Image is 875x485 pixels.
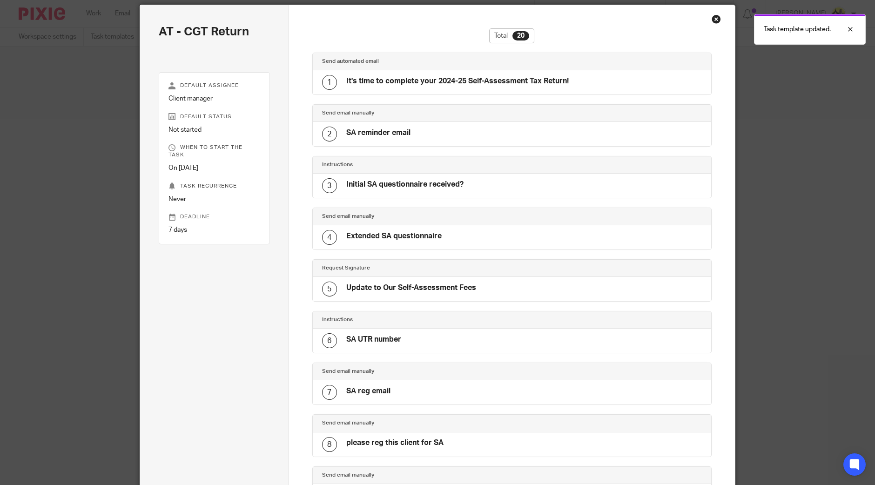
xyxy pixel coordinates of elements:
[322,368,512,375] h4: Send email manually
[168,195,260,204] p: Never
[168,144,260,159] p: When to start the task
[322,58,512,65] h4: Send automated email
[346,438,444,448] h4: please reg this client for SA
[168,225,260,235] p: 7 days
[168,113,260,121] p: Default status
[346,386,390,396] h4: SA reg email
[346,231,442,241] h4: Extended SA questionnaire
[346,128,411,138] h4: SA reminder email
[322,437,337,452] div: 8
[322,230,337,245] div: 4
[322,178,337,193] div: 3
[159,24,270,40] h2: AT - CGT Return
[168,125,260,135] p: Not started
[322,282,337,296] div: 5
[322,333,337,348] div: 6
[322,419,512,427] h4: Send email manually
[168,182,260,190] p: Task recurrence
[322,385,337,400] div: 7
[322,264,512,272] h4: Request Signature
[346,76,569,86] h4: It's time to complete your 2024-25 Self-Assessment Tax Return!
[322,316,512,323] h4: Instructions
[168,94,260,103] p: Client manager
[346,335,401,344] h4: SA UTR number
[346,283,476,293] h4: Update to Our Self-Assessment Fees
[168,163,260,173] p: On [DATE]
[322,161,512,168] h4: Instructions
[322,472,512,479] h4: Send email manually
[346,180,464,189] h4: Initial SA questionnaire received?
[322,127,337,141] div: 2
[168,82,260,89] p: Default assignee
[168,213,260,221] p: Deadline
[322,109,512,117] h4: Send email manually
[764,25,831,34] p: Task template updated.
[322,75,337,90] div: 1
[322,213,512,220] h4: Send email manually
